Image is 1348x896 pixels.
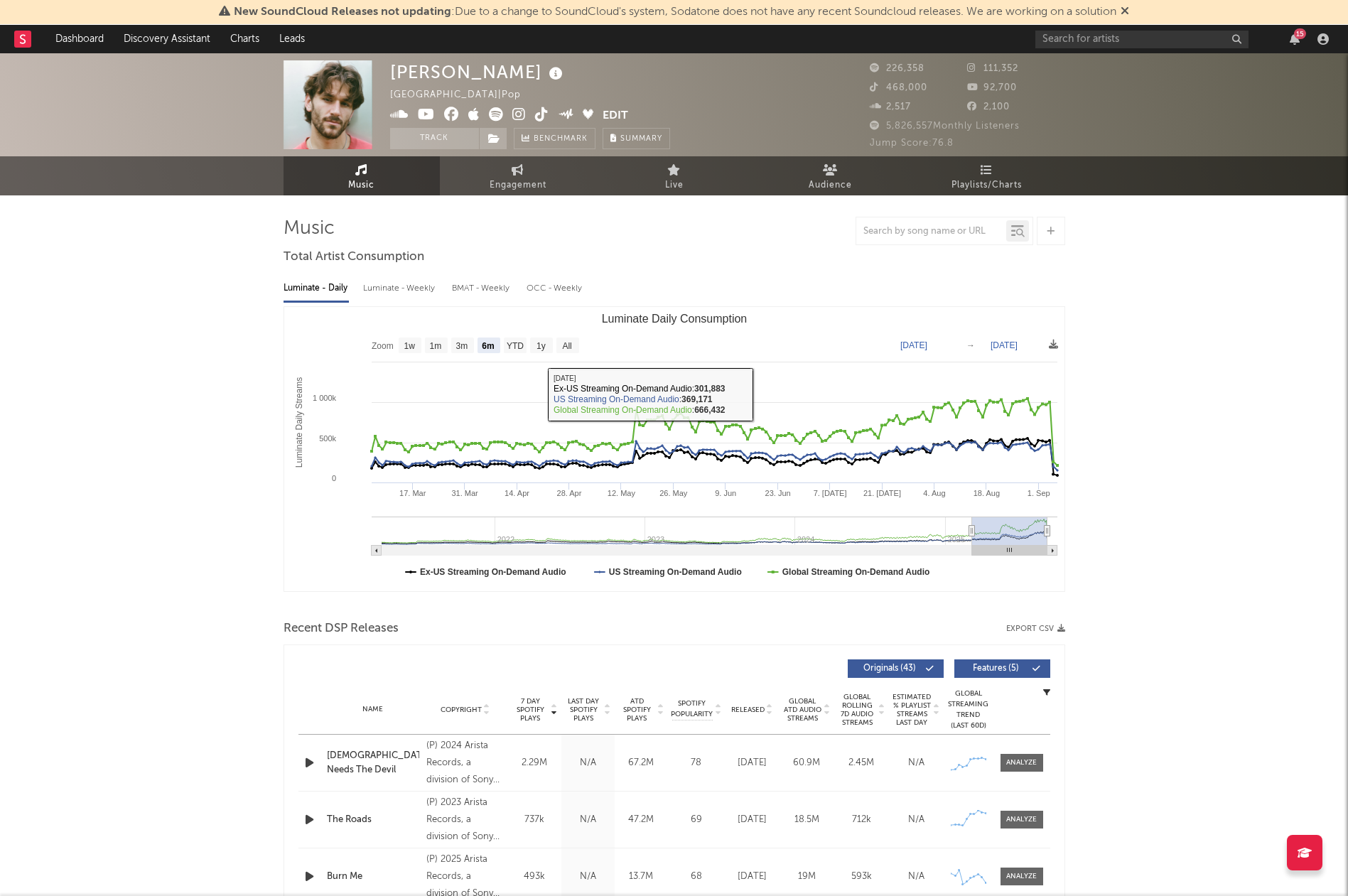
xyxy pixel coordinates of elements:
a: Burn Me [327,870,420,884]
text: [DATE] [900,340,927,350]
span: Last Day Spotify Plays [565,697,603,723]
span: 7 Day Spotify Plays [512,697,549,723]
div: N/A [893,813,940,827]
div: 737k [512,813,558,827]
text: 4. Aug [923,489,945,497]
text: Ex-US Streaming On-Demand Audio [420,567,566,577]
text: 1 000k [312,394,336,402]
div: Luminate - Weekly [363,276,438,301]
div: BMAT - Weekly [452,276,512,301]
span: New SoundCloud Releases not updating [234,6,451,18]
div: N/A [893,756,940,770]
div: Luminate - Daily [284,276,349,301]
text: 1m [429,341,441,351]
span: Playlists/Charts [951,177,1022,194]
svg: Luminate Daily Consumption [284,307,1064,591]
a: Benchmark [514,128,595,149]
span: Recent DSP Releases [284,620,399,637]
div: N/A [565,756,611,770]
text: All [562,341,571,351]
span: 5,826,557 Monthly Listeners [870,122,1020,131]
a: Dashboard [45,25,114,53]
span: Global ATD Audio Streams [783,697,822,723]
span: Total Artist Consumption [284,249,424,266]
text: 17. Mar [399,489,426,497]
a: Live [596,156,753,195]
div: [DATE] [728,813,776,827]
text: 23. Jun [765,489,790,497]
a: [DEMOGRAPHIC_DATA] Needs The Devil [327,749,420,777]
div: 15 [1294,28,1306,39]
div: 60.9M [783,756,831,770]
button: Export CSV [1006,625,1065,633]
a: Audience [753,156,909,195]
button: Features(5) [954,659,1050,678]
text: 500k [319,434,336,443]
text: 9. Jun [715,489,736,497]
button: Edit [603,107,628,125]
div: N/A [565,870,611,884]
text: 18. Aug [973,489,999,497]
span: : Due to a change to SoundCloud's system, Sodatone does not have any recent Soundcloud releases. ... [234,6,1116,18]
a: Playlists/Charts [909,156,1065,195]
a: The Roads [327,813,420,827]
div: 69 [672,813,721,827]
text: 3m [455,341,468,351]
text: 26. May [659,489,688,497]
div: 493k [512,870,558,884]
text: [DATE] [991,340,1018,350]
div: [PERSON_NAME] [390,60,566,84]
span: Features ( 5 ) [964,664,1029,673]
div: [DATE] [728,756,776,770]
a: Engagement [440,156,596,195]
span: Dismiss [1121,6,1129,18]
div: (P) 2024 Arista Records, a division of Sony Music Entertainment, under exclusive license from [PE... [426,738,504,789]
text: Luminate Daily Streams [294,377,304,468]
a: Charts [220,25,269,53]
div: Name [327,704,420,715]
text: 12. May [607,489,635,497]
span: Live [665,177,684,194]
text: 7. [DATE] [813,489,846,497]
div: OCC - Weekly [527,276,583,301]
div: 68 [672,870,721,884]
span: Music [348,177,374,194]
button: 15 [1290,33,1300,45]
text: 1. Sep [1027,489,1050,497]
div: 19M [783,870,831,884]
span: Engagement [490,177,546,194]
span: Audience [809,177,852,194]
text: 21. [DATE] [863,489,901,497]
span: Copyright [441,706,482,714]
span: 111,352 [967,64,1018,73]
div: 13.7M [618,870,664,884]
div: 2.29M [512,756,558,770]
text: → [966,340,975,350]
span: Spotify Popularity [671,698,713,720]
span: Estimated % Playlist Streams Last Day [893,693,932,727]
span: Originals ( 43 ) [857,664,922,673]
text: Luminate Daily Consumption [601,313,747,325]
div: 2.45M [838,756,885,770]
a: Leads [269,25,315,53]
div: 78 [672,756,721,770]
a: Music [284,156,440,195]
div: 593k [838,870,885,884]
div: Global Streaming Trend (Last 60D) [947,689,990,731]
text: US Streaming On-Demand Audio [608,567,741,577]
text: 1y [536,341,546,351]
div: N/A [565,813,611,827]
span: 2,517 [870,102,911,112]
text: 14. Apr [505,489,529,497]
div: (P) 2023 Arista Records, a division of Sony Music Entertainment, under exclusive license from [PE... [426,794,504,846]
text: 1w [404,341,415,351]
span: Released [731,706,765,714]
span: Global Rolling 7D Audio Streams [838,693,877,727]
span: ATD Spotify Plays [618,697,656,723]
text: Global Streaming On-Demand Audio [782,567,929,577]
text: YTD [506,341,523,351]
span: 226,358 [870,64,924,73]
div: 712k [838,813,885,827]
